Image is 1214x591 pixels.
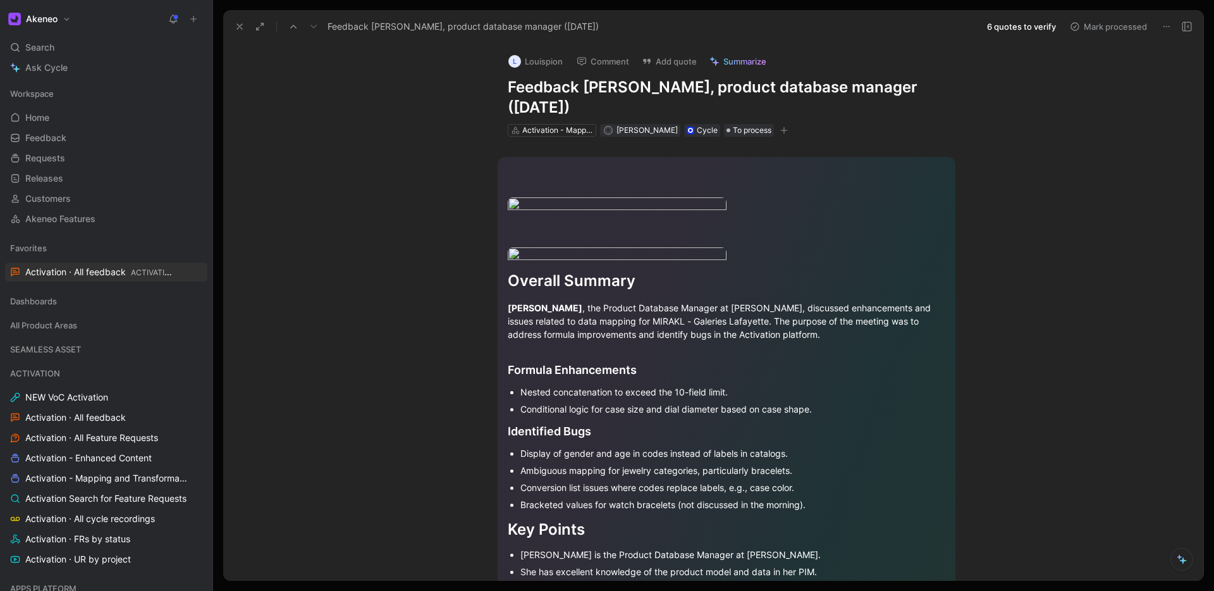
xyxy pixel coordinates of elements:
div: To process [724,124,774,137]
div: All Product Areas [5,316,207,335]
button: Add quote [636,53,702,70]
span: [PERSON_NAME] [616,125,678,135]
div: Formula Enhancements [508,361,945,378]
div: She has excellent knowledge of the product model and data in her PIM. [520,565,945,578]
div: [PERSON_NAME] is the Product Database Manager at [PERSON_NAME]. [520,548,945,561]
div: Key Points [508,518,945,541]
div: ACTIVATION [5,364,207,383]
div: Dashboards [5,292,207,311]
span: Activation - Mapping and Transformation [25,472,190,485]
button: 6 quotes to verify [981,18,1062,35]
span: Activation Search for Feature Requests [25,492,187,505]
span: Akeneo Features [25,213,95,225]
span: Activation · FRs by status [25,533,130,545]
span: SEAMLESS ASSET [10,343,81,356]
span: Search [25,40,54,55]
a: Akeneo Features [5,209,207,228]
span: Releases [25,172,63,185]
a: Customers [5,189,207,208]
div: ACTIVATIONNEW VoC ActivationActivation · All feedbackActivation · All Feature RequestsActivation ... [5,364,207,569]
span: Activation · All feedback [25,411,126,424]
div: , the Product Database Manager at [PERSON_NAME], discussed enhancements and issues related to dat... [508,301,945,341]
div: Overall Summary [508,270,945,292]
a: Activation - Mapping and Transformation [5,469,207,488]
strong: [PERSON_NAME] [508,302,582,313]
a: NEW VoC Activation [5,388,207,407]
a: Activation · All cycle recordings [5,509,207,528]
span: Feedback [PERSON_NAME], product database manager ([DATE]) [328,19,599,34]
a: Releases [5,169,207,188]
span: Ask Cycle [25,60,68,75]
span: To process [733,124,771,137]
div: Conversion list issues where codes replace labels, e.g., case color. [520,481,945,494]
a: Ask Cycle [5,58,207,77]
div: Ambiguous mapping for jewelry categories, particularly bracelets. [520,464,945,477]
button: AkeneoAkeneo [5,10,74,28]
a: Activation · FRs by status [5,530,207,549]
div: L [508,55,521,68]
span: NEW VoC Activation [25,391,108,404]
img: image (1).png [508,197,727,215]
div: R [604,127,611,134]
div: Bracketed values for watch bracelets (not discussed in the morning). [520,498,945,511]
div: Workspace [5,84,207,103]
span: Favorites [10,242,47,254]
a: Activation · UR by project [5,550,207,569]
div: Cycle [697,124,718,137]
span: Home [25,111,49,124]
div: Nested concatenation to exceed the 10-field limit. [520,385,945,399]
span: Customers [25,192,71,205]
div: SEAMLESS ASSET [5,340,207,363]
a: Activation Search for Feature Requests [5,489,207,508]
div: All Product Areas [5,316,207,339]
div: Search [5,38,207,57]
a: Activation · All Feature Requests [5,428,207,447]
span: ACTIVATION [10,367,60,380]
div: Dashboards [5,292,207,314]
a: Activation · All feedbackACTIVATION [5,263,207,282]
span: Workspace [10,87,54,100]
h1: Feedback [PERSON_NAME], product database manager ([DATE]) [508,77,945,118]
button: Summarize [704,53,772,70]
span: Activation · All cycle recordings [25,513,155,525]
button: Mark processed [1064,18,1153,35]
button: Comment [571,53,635,70]
a: Activation · All feedback [5,408,207,427]
div: Favorites [5,239,207,258]
a: Activation - Enhanced Content [5,449,207,468]
div: Conditional logic for case size and dial diameter based on case shape. [520,402,945,416]
img: Akeneo [8,13,21,25]
img: image.png [508,247,727,264]
a: Requests [5,149,207,168]
span: Activation · UR by project [25,553,131,566]
a: Feedback [5,128,207,147]
span: Dashboards [10,295,57,308]
div: SEAMLESS ASSET [5,340,207,359]
div: Display of gender and age in codes instead of labels in catalogs. [520,447,945,460]
span: Feedback [25,132,66,144]
div: Activation - Mapping & Transformation [522,124,593,137]
span: Summarize [723,56,766,67]
span: ACTIVATION [131,268,176,277]
button: LLouispion [503,52,568,71]
h1: Akeneo [26,13,58,25]
a: Home [5,108,207,127]
span: Activation - Enhanced Content [25,452,152,464]
span: Activation · All Feature Requests [25,432,158,444]
span: Activation · All feedback [25,266,175,279]
span: Requests [25,152,65,165]
div: Identified Bugs [508,423,945,440]
span: All Product Areas [10,319,77,332]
